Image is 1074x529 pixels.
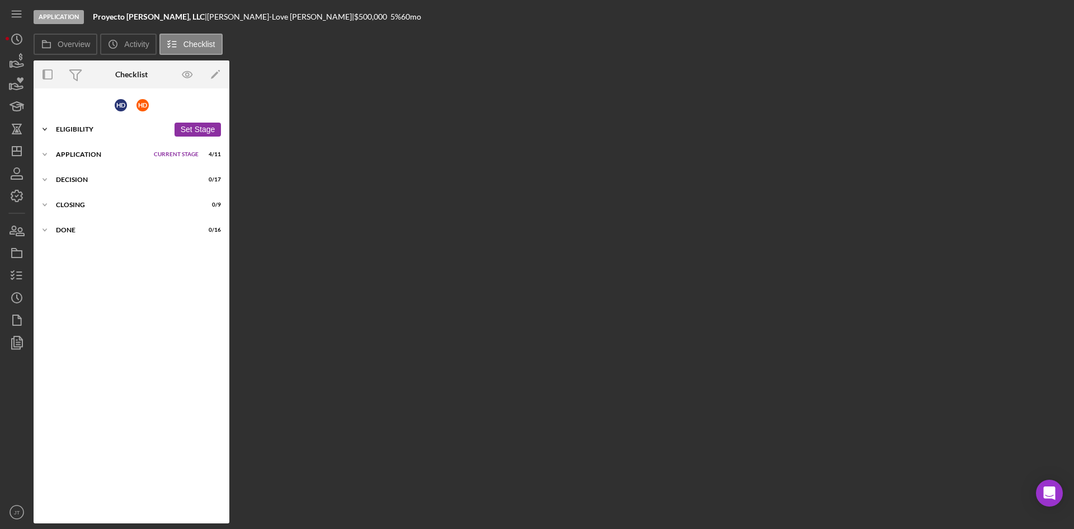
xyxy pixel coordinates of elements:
div: 0 / 9 [201,202,221,208]
div: Application [34,10,84,24]
div: Decision [56,176,193,183]
div: 0 / 17 [201,176,221,183]
div: Done [56,227,193,233]
div: 0 / 16 [201,227,221,233]
div: [PERSON_NAME]-Love [PERSON_NAME] | [207,12,354,21]
span: Current Stage [154,151,199,158]
div: | [93,12,207,21]
text: JT [14,509,20,516]
div: 5 % [390,12,401,21]
div: Eligibility [56,126,169,133]
button: Set Stage [175,123,221,137]
label: Overview [58,40,90,49]
button: JT [6,501,28,523]
div: 4 / 11 [201,151,221,158]
div: Closing [56,202,193,208]
span: $500,000 [354,12,387,21]
div: Open Intercom Messenger [1036,480,1063,507]
button: Overview [34,34,97,55]
div: H D [115,99,127,111]
div: H D [136,99,149,111]
button: Activity [100,34,156,55]
div: Application [56,151,148,158]
label: Checklist [183,40,215,49]
div: 60 mo [401,12,421,21]
b: Proyecto [PERSON_NAME], LLC [93,12,205,21]
button: Checklist [159,34,223,55]
div: Checklist [115,70,148,79]
label: Activity [124,40,149,49]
